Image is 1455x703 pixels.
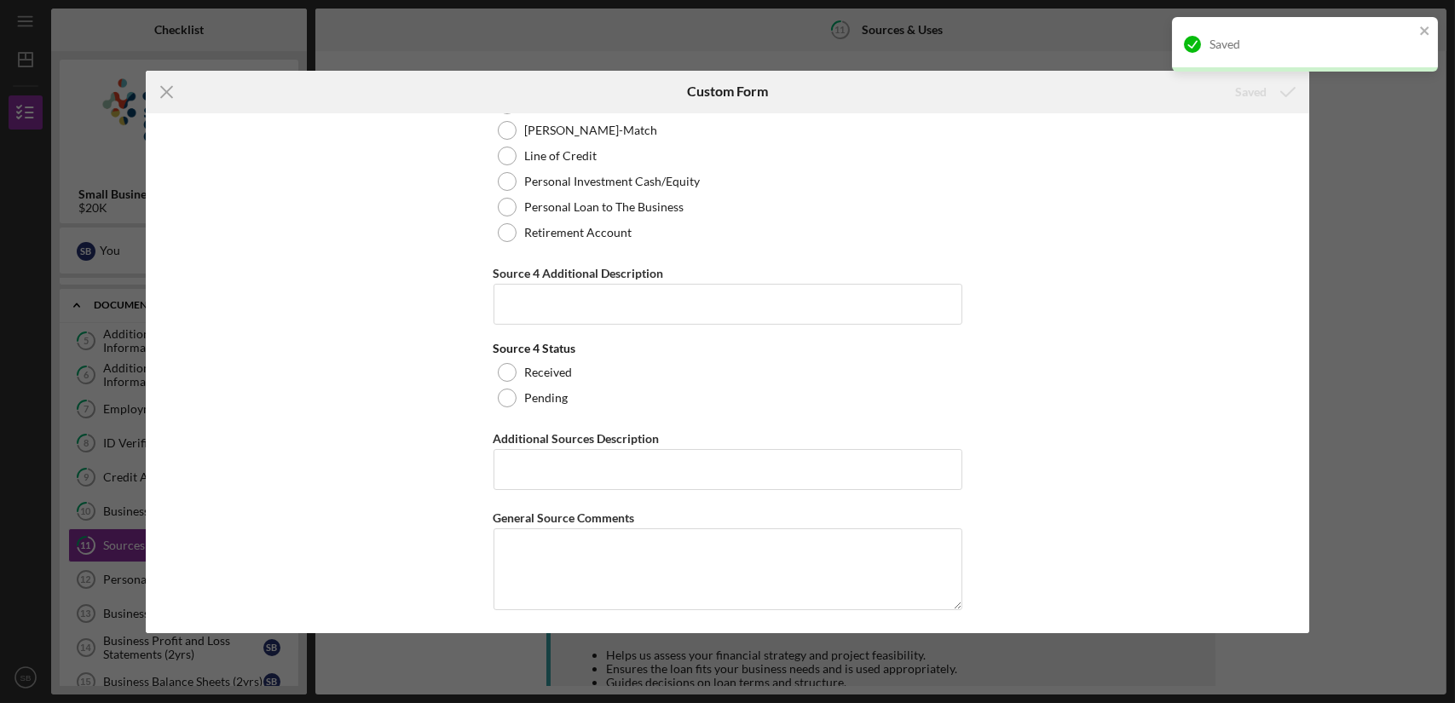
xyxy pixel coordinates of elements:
[1235,75,1267,109] div: Saved
[525,175,701,188] label: Personal Investment Cash/Equity
[1419,24,1431,40] button: close
[525,149,598,163] label: Line of Credit
[525,226,632,239] label: Retirement Account
[1210,37,1414,51] div: Saved
[494,342,962,355] div: Source 4 Status
[1218,75,1309,109] button: Saved
[525,200,684,214] label: Personal Loan to The Business
[494,266,664,280] label: Source 4 Additional Description
[525,124,658,137] label: [PERSON_NAME]-Match
[687,84,768,99] h6: Custom Form
[525,366,573,379] label: Received
[494,431,660,446] label: Additional Sources Description
[494,510,635,525] label: General Source Comments
[525,391,569,405] label: Pending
